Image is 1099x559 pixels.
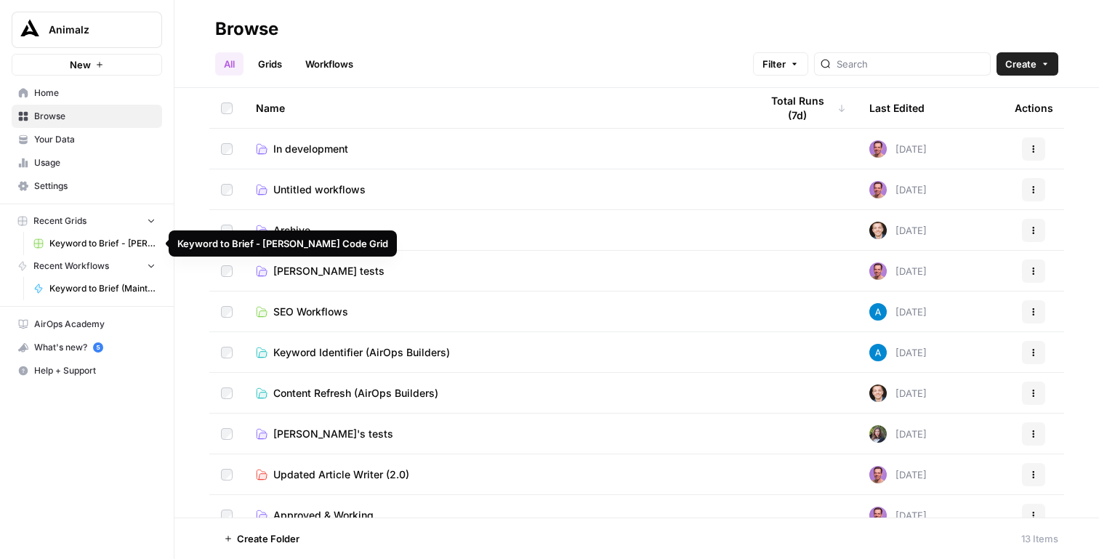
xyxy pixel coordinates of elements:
span: Create Folder [237,531,299,546]
button: Create Folder [215,527,308,550]
div: [DATE] [869,303,927,321]
button: Recent Workflows [12,255,162,277]
button: Help + Support [12,359,162,382]
div: Total Runs (7d) [760,88,846,128]
span: Filter [762,57,786,71]
a: Your Data [12,128,162,151]
img: 6puihir5v8umj4c82kqcaj196fcw [869,466,887,483]
button: New [12,54,162,76]
a: Browse [12,105,162,128]
span: Settings [34,180,156,193]
span: [PERSON_NAME]'s tests [273,427,393,441]
span: In development [273,142,348,156]
div: Last Edited [869,88,925,128]
a: Grids [249,52,291,76]
a: Content Refresh (AirOps Builders) [256,386,737,401]
div: [DATE] [869,262,927,280]
input: Search [837,57,984,71]
button: What's new? 5 [12,336,162,359]
a: Keyword Identifier (AirOps Builders) [256,345,737,360]
div: Name [256,88,737,128]
img: 6puihir5v8umj4c82kqcaj196fcw [869,507,887,524]
span: AirOps Academy [34,318,156,331]
a: Workflows [297,52,362,76]
span: Usage [34,156,156,169]
div: [DATE] [869,344,927,361]
span: Untitled workflows [273,182,366,197]
span: Help + Support [34,364,156,377]
text: 5 [96,344,100,351]
a: [PERSON_NAME] tests [256,264,737,278]
a: Approved & Working [256,508,737,523]
span: SEO Workflows [273,305,348,319]
span: New [70,57,91,72]
button: Workspace: Animalz [12,12,162,48]
div: Actions [1015,88,1053,128]
a: Home [12,81,162,105]
span: Archive [273,223,310,238]
a: Keyword to Brief - [PERSON_NAME] Code Grid [27,232,162,255]
span: Create [1005,57,1036,71]
a: SEO Workflows [256,305,737,319]
span: Keyword to Brief - [PERSON_NAME] Code Grid [49,237,156,250]
span: Recent Workflows [33,260,109,273]
div: [DATE] [869,181,927,198]
div: [DATE] [869,507,927,524]
a: All [215,52,243,76]
img: axfdhis7hqllw7znytczg3qeu3ls [869,425,887,443]
span: Keyword Identifier (AirOps Builders) [273,345,450,360]
div: [DATE] [869,140,927,158]
img: lgt9qu58mh3yk4jks3syankzq6oi [869,385,887,402]
div: Browse [215,17,278,41]
span: Approved & Working [273,508,374,523]
a: Untitled workflows [256,182,737,197]
a: Archive [256,223,737,238]
img: o3cqybgnmipr355j8nz4zpq1mc6x [869,303,887,321]
img: lgt9qu58mh3yk4jks3syankzq6oi [869,222,887,239]
span: Your Data [34,133,156,146]
a: Settings [12,174,162,198]
a: Usage [12,151,162,174]
a: Keyword to Brief (MaintainX) [27,277,162,300]
img: 6puihir5v8umj4c82kqcaj196fcw [869,262,887,280]
span: Animalz [49,23,137,37]
img: o3cqybgnmipr355j8nz4zpq1mc6x [869,344,887,361]
span: Updated Article Writer (2.0) [273,467,409,482]
span: Recent Grids [33,214,86,228]
button: Create [997,52,1058,76]
a: [PERSON_NAME]'s tests [256,427,737,441]
a: 5 [93,342,103,353]
a: Updated Article Writer (2.0) [256,467,737,482]
span: Browse [34,110,156,123]
img: 6puihir5v8umj4c82kqcaj196fcw [869,181,887,198]
button: Filter [753,52,808,76]
button: Recent Grids [12,210,162,232]
div: [DATE] [869,222,927,239]
div: 13 Items [1021,531,1058,546]
span: [PERSON_NAME] tests [273,264,385,278]
div: [DATE] [869,385,927,402]
a: AirOps Academy [12,313,162,336]
div: What's new? [12,337,161,358]
span: Content Refresh (AirOps Builders) [273,386,438,401]
div: [DATE] [869,466,927,483]
div: [DATE] [869,425,927,443]
img: Animalz Logo [17,17,43,43]
a: In development [256,142,737,156]
img: 6puihir5v8umj4c82kqcaj196fcw [869,140,887,158]
span: Home [34,87,156,100]
span: Keyword to Brief (MaintainX) [49,282,156,295]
